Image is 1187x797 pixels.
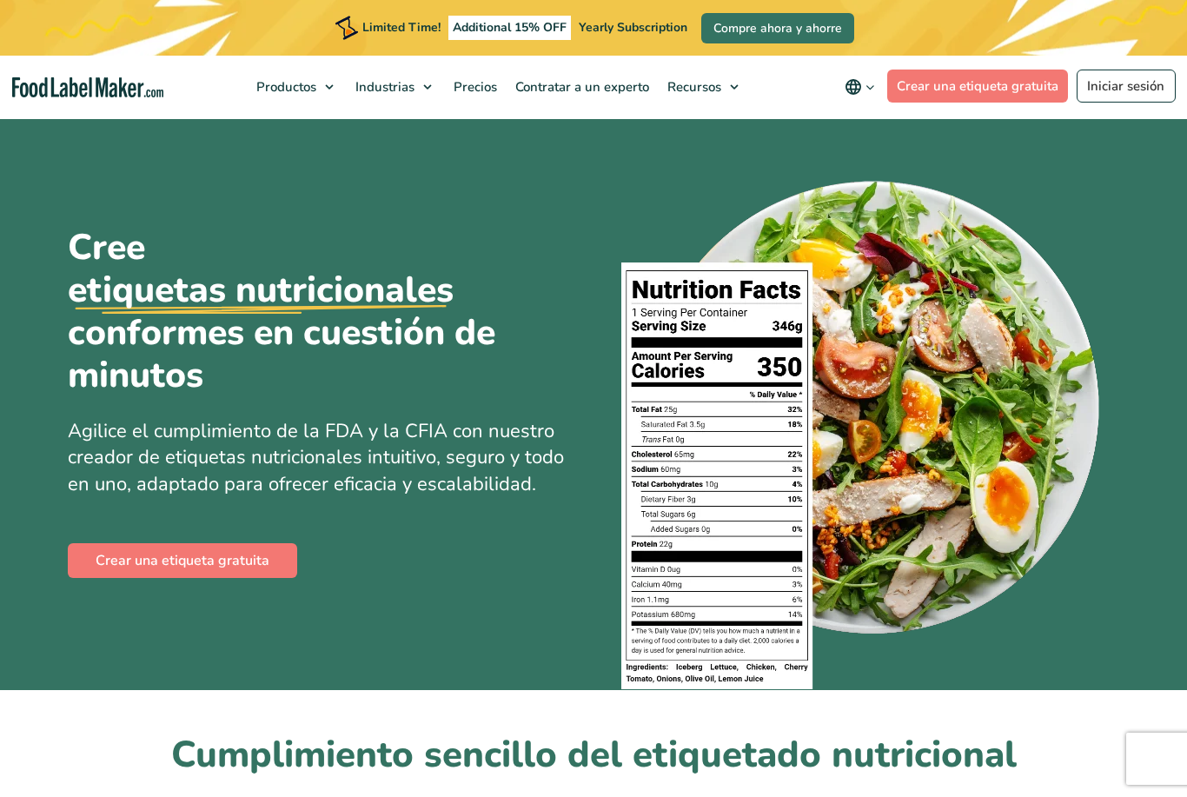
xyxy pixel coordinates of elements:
h2: Cumplimiento sencillo del etiquetado nutricional [68,732,1119,780]
span: Contratar a un experto [510,78,651,96]
span: Agilice el cumplimiento de la FDA y la CFIA con nuestro creador de etiquetas nutricionales intuit... [68,418,564,498]
span: Recursos [662,78,723,96]
u: etiquetas nutricionales [68,269,454,311]
a: Precios [445,56,502,118]
span: Limited Time! [362,19,441,36]
a: Iniciar sesión [1077,70,1176,103]
span: Yearly Subscription [579,19,687,36]
span: Industrias [350,78,416,96]
a: Crear una etiqueta gratuita [68,543,297,578]
img: Un plato de comida con una etiqueta de información nutricional encima. [621,169,1105,690]
span: Additional 15% OFF [448,16,571,40]
span: Productos [251,78,318,96]
span: Precios [448,78,499,96]
a: Industrias [347,56,441,118]
h1: Cree conformes en cuestión de minutos [68,226,502,397]
a: Contratar a un experto [507,56,654,118]
a: Compre ahora y ahorre [701,13,854,43]
a: Crear una etiqueta gratuita [887,70,1069,103]
a: Recursos [659,56,747,118]
a: Productos [248,56,342,118]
